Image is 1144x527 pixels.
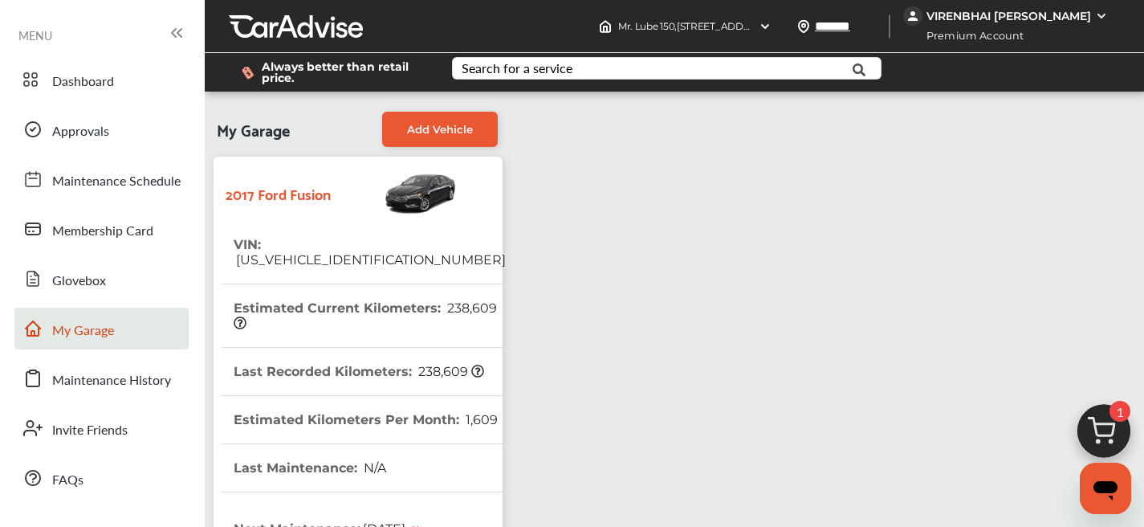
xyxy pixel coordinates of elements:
[14,158,189,200] a: Maintenance Schedule
[407,123,473,136] span: Add Vehicle
[217,112,290,147] span: My Garage
[52,370,171,391] span: Maintenance History
[262,61,426,84] span: Always better than retail price.
[361,460,386,476] span: N/A
[599,20,612,33] img: header-home-logo.8d720a4f.svg
[905,27,1036,44] span: Premium Account
[52,420,128,441] span: Invite Friends
[618,20,1016,32] span: Mr. Lube 150 , [STREET_ADDRESS][PERSON_NAME] [GEOGRAPHIC_DATA] , ON M1B 5N6
[1095,10,1108,22] img: WGsFRI8htEPBVLJbROoPRyZpYNWhNONpIPPETTm6eUC0GeLEiAAAAAElFTkSuQmCC
[14,59,189,100] a: Dashboard
[1080,463,1131,514] iframe: Button to launch messaging window
[234,444,386,492] th: Last Maintenance :
[52,121,109,142] span: Approvals
[1109,401,1130,422] span: 1
[926,9,1091,23] div: VIRENBHAI [PERSON_NAME]
[234,221,506,284] th: VIN :
[52,221,153,242] span: Membership Card
[416,364,484,379] span: 238,609
[1065,397,1142,474] img: cart_icon.3d0951e8.svg
[52,171,181,192] span: Maintenance Schedule
[14,308,189,349] a: My Garage
[14,258,189,300] a: Glovebox
[14,457,189,499] a: FAQs
[234,300,500,331] span: 238,609
[52,470,83,491] span: FAQs
[331,165,458,221] img: Vehicle
[234,396,498,443] th: Estimated Kilometers Per Month :
[226,181,331,206] strong: 2017 Ford Fusion
[52,271,106,292] span: Glovebox
[463,412,498,427] span: 1,609
[52,321,114,341] span: My Garage
[14,208,189,250] a: Membership Card
[14,407,189,449] a: Invite Friends
[889,14,890,39] img: header-divider.bc55588e.svg
[234,284,506,347] th: Estimated Current Kilometers :
[462,62,572,75] div: Search for a service
[234,252,506,268] span: [US_VEHICLE_IDENTIFICATION_NUMBER]
[18,29,52,42] span: MENU
[14,357,189,399] a: Maintenance History
[234,348,484,395] th: Last Recorded Kilometers :
[797,20,810,33] img: location_vector.a44bc228.svg
[903,6,922,26] img: jVpblrzwTbfkPYzPPzSLxeg0AAAAASUVORK5CYII=
[382,112,498,147] a: Add Vehicle
[242,66,254,80] img: dollor_label_vector.a70140d1.svg
[52,71,114,92] span: Dashboard
[759,20,771,33] img: header-down-arrow.9dd2ce7d.svg
[14,108,189,150] a: Approvals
